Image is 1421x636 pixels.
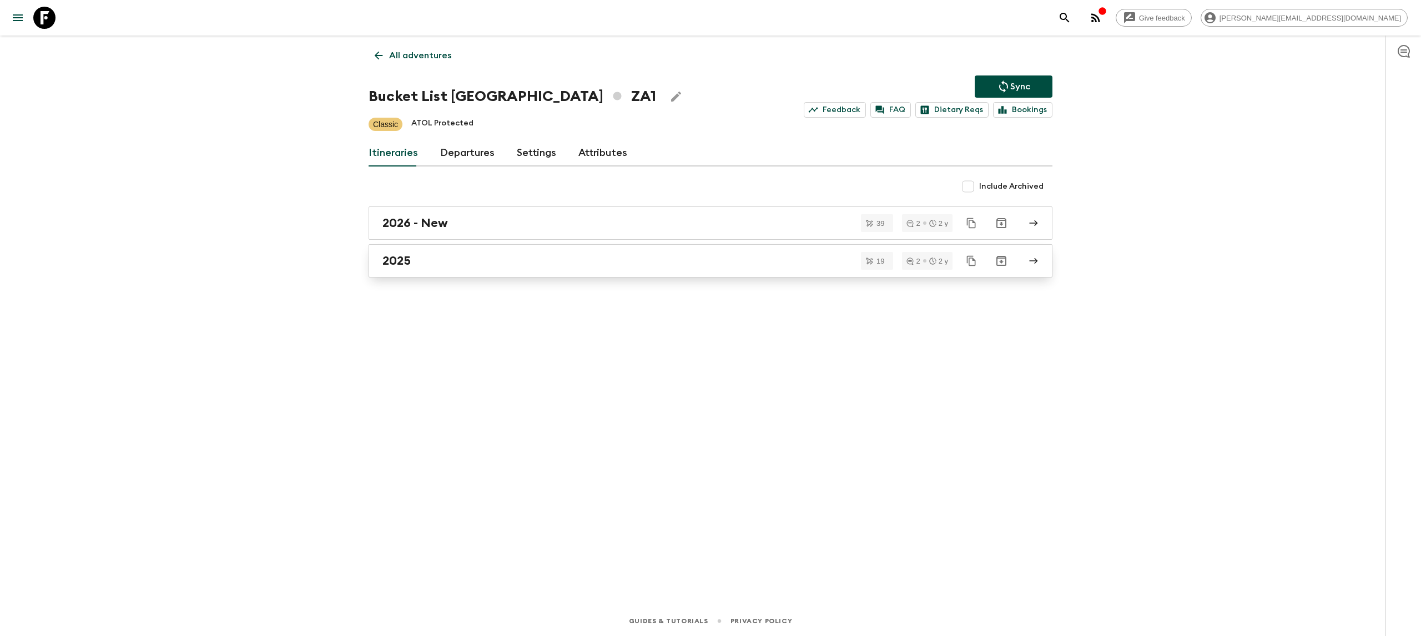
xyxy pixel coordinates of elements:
[870,258,891,265] span: 19
[929,258,948,265] div: 2 y
[906,258,920,265] div: 2
[578,140,627,166] a: Attributes
[979,181,1044,192] span: Include Archived
[1213,14,1407,22] span: [PERSON_NAME][EMAIL_ADDRESS][DOMAIN_NAME]
[369,206,1052,240] a: 2026 - New
[7,7,29,29] button: menu
[373,119,398,130] p: Classic
[929,220,948,227] div: 2 y
[906,220,920,227] div: 2
[961,251,981,271] button: Duplicate
[440,140,495,166] a: Departures
[369,140,418,166] a: Itineraries
[411,118,473,131] p: ATOL Protected
[915,102,989,118] a: Dietary Reqs
[1054,7,1076,29] button: search adventures
[1201,9,1408,27] div: [PERSON_NAME][EMAIL_ADDRESS][DOMAIN_NAME]
[665,85,687,108] button: Edit Adventure Title
[369,244,1052,277] a: 2025
[389,49,451,62] p: All adventures
[975,75,1052,98] button: Sync adventure departures to the booking engine
[1010,80,1030,93] p: Sync
[990,250,1012,272] button: Archive
[990,212,1012,234] button: Archive
[870,102,911,118] a: FAQ
[993,102,1052,118] a: Bookings
[730,615,792,627] a: Privacy Policy
[382,216,448,230] h2: 2026 - New
[1116,9,1192,27] a: Give feedback
[382,254,411,268] h2: 2025
[369,85,656,108] h1: Bucket List [GEOGRAPHIC_DATA] ZA1
[629,615,708,627] a: Guides & Tutorials
[517,140,556,166] a: Settings
[804,102,866,118] a: Feedback
[369,44,457,67] a: All adventures
[1133,14,1191,22] span: Give feedback
[870,220,891,227] span: 39
[961,213,981,233] button: Duplicate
